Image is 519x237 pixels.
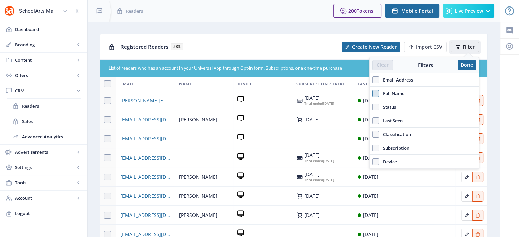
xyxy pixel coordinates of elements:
span: Last Seen [358,80,380,88]
div: [DATE] [304,101,334,106]
span: Advanced Analytics [22,133,81,140]
span: Advertisements [15,149,75,155]
a: [EMAIL_ADDRESS][DOMAIN_NAME] [120,154,171,162]
span: Subscription [379,144,409,152]
a: Sales [7,114,81,129]
span: Live Preview [455,8,483,14]
span: Readers [22,103,81,109]
div: [DATE] [304,158,334,163]
div: [DATE] [363,154,378,162]
a: New page [400,42,447,52]
a: Edit page [461,230,472,237]
span: [PERSON_NAME] [179,192,217,200]
span: [PERSON_NAME] [179,173,217,181]
span: Dashboard [15,26,82,33]
span: Filter [463,44,475,50]
span: Subscription / Trial [296,80,345,88]
span: Logout [15,210,82,217]
div: [DATE] [363,135,378,143]
span: Registered Readers [120,43,168,50]
span: Settings [15,164,75,171]
div: [DATE] [363,192,378,200]
span: Full Name [379,89,404,98]
span: Device [237,80,253,88]
a: Edit page [472,230,483,237]
a: Edit page [472,173,483,179]
div: [DATE] [304,117,320,122]
span: Branding [15,41,75,48]
span: 583 [171,43,183,50]
button: Live Preview [443,4,494,18]
span: [PERSON_NAME] [179,116,217,124]
div: [DATE] [304,177,334,182]
span: Device [379,158,397,166]
span: Email [120,80,134,88]
button: Clear [372,60,393,70]
button: Filter [451,42,479,52]
div: [DATE] [304,212,320,218]
div: [DATE] [304,193,320,199]
div: [DATE] [304,152,334,158]
span: Classification [379,130,411,138]
a: Readers [7,99,81,114]
a: [EMAIL_ADDRESS][DOMAIN_NAME] [120,116,171,124]
span: CRM [15,87,75,94]
a: [EMAIL_ADDRESS][DOMAIN_NAME] [120,192,171,200]
span: Sales [22,118,81,125]
button: Import CSV [404,42,447,52]
div: [DATE] [363,116,378,124]
span: Account [15,195,75,202]
div: SchoolArts Magazine [19,3,59,18]
span: Trial ended [304,101,323,106]
a: New page [337,42,400,52]
span: Trial ended [304,158,323,163]
span: Readers [126,8,143,14]
button: Mobile Portal [385,4,439,18]
a: Edit page [461,192,472,198]
span: Tokens [357,8,373,14]
span: Status [379,103,396,111]
span: [PERSON_NAME] [179,211,217,219]
span: Mobile Portal [401,8,433,14]
div: Filters [393,62,458,69]
a: Advanced Analytics [7,129,81,144]
span: Tools [15,179,75,186]
button: 200Tokens [333,4,381,18]
a: Edit page [472,211,483,218]
div: [DATE] [304,172,334,177]
div: List of readers who has an account in your Universal App through Opt-in form, Subscriptions, or a... [109,65,438,72]
a: Edit page [461,173,472,179]
span: Create New Reader [352,44,397,50]
img: properties.app_icon.png [4,5,15,16]
span: Import CSV [416,44,442,50]
div: [DATE] [363,211,378,219]
div: [DATE] [363,97,378,105]
a: [EMAIL_ADDRESS][DOMAIN_NAME] [120,211,171,219]
span: Last Seen [379,117,403,125]
button: Done [458,60,476,70]
span: Name [179,80,192,88]
button: Create New Reader [342,42,400,52]
div: [DATE] [363,173,378,181]
span: Content [15,57,75,63]
span: Offers [15,72,75,79]
div: [DATE] [304,95,334,101]
a: Edit page [472,192,483,198]
span: Email Address [379,76,413,84]
a: [EMAIL_ADDRESS][DOMAIN_NAME] [120,135,171,143]
a: [EMAIL_ADDRESS][DOMAIN_NAME] [120,173,171,181]
span: Trial ended [304,177,323,182]
a: [PERSON_NAME][EMAIL_ADDRESS][PERSON_NAME][DOMAIN_NAME] [120,97,171,105]
a: Edit page [461,211,472,218]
